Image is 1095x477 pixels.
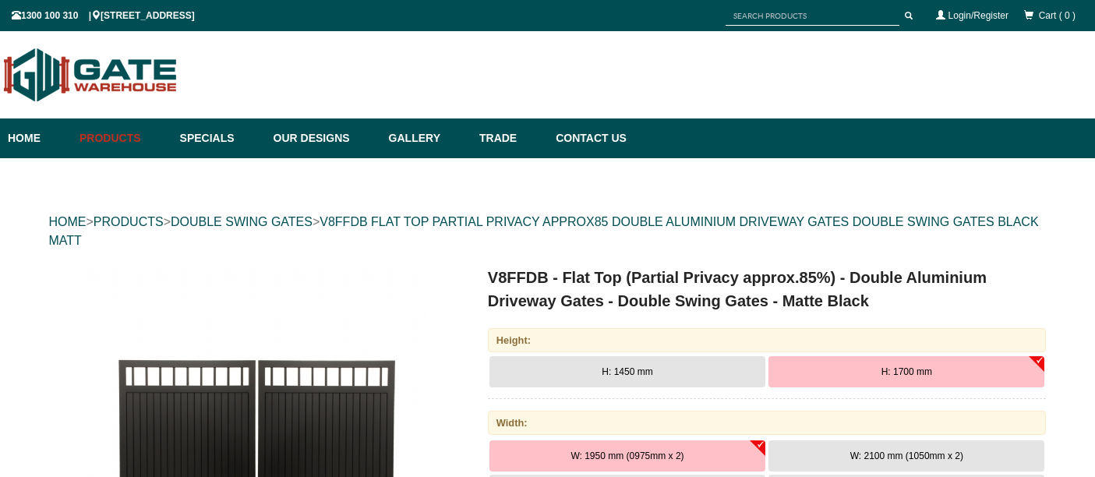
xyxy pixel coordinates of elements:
[602,366,652,377] span: H: 1450 mm
[489,356,765,387] button: H: 1450 mm
[266,118,381,158] a: Our Designs
[94,215,164,228] a: PRODUCTS
[8,118,72,158] a: Home
[12,10,195,21] span: 1300 100 310 | [STREET_ADDRESS]
[881,366,932,377] span: H: 1700 mm
[948,10,1008,21] a: Login/Register
[726,6,899,26] input: SEARCH PRODUCTS
[49,215,87,228] a: HOME
[488,328,1047,352] div: Height:
[548,118,627,158] a: Contact Us
[850,450,963,461] span: W: 2100 mm (1050mm x 2)
[49,197,1047,266] div: > > >
[488,411,1047,435] div: Width:
[1039,10,1076,21] span: Cart ( 0 )
[49,215,1039,247] a: V8FFDB FLAT TOP PARTIAL PRIVACY APPROX85 DOUBLE ALUMINIUM DRIVEWAY GATES DOUBLE SWING GATES BLACK...
[381,118,472,158] a: Gallery
[488,266,1047,313] h1: V8FFDB - Flat Top (Partial Privacy approx.85%) - Double Aluminium Driveway Gates - Double Swing G...
[768,356,1044,387] button: H: 1700 mm
[72,118,172,158] a: Products
[172,118,266,158] a: Specials
[768,440,1044,472] button: W: 2100 mm (1050mm x 2)
[489,440,765,472] button: W: 1950 mm (0975mm x 2)
[570,450,683,461] span: W: 1950 mm (0975mm x 2)
[472,118,548,158] a: Trade
[171,215,313,228] a: DOUBLE SWING GATES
